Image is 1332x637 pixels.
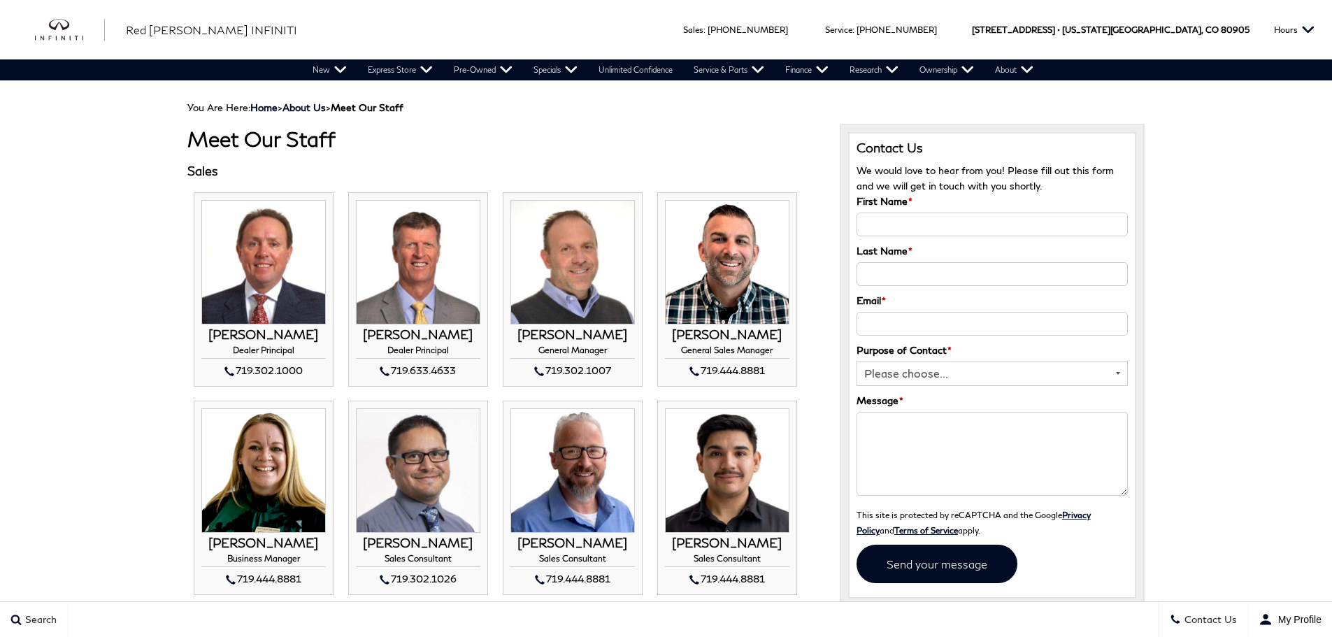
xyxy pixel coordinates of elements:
h3: [PERSON_NAME] [356,536,480,550]
div: 719.302.1026 [356,571,480,587]
span: > [282,101,403,113]
span: > [250,101,403,113]
a: Terms of Service [894,525,958,535]
span: You Are Here: [187,101,403,113]
h4: Sales Consultant [510,554,635,567]
h3: [PERSON_NAME] [665,328,789,342]
a: Ownership [909,59,984,80]
div: Breadcrumbs [187,101,1145,113]
h4: Sales Consultant [356,554,480,567]
a: Red [PERSON_NAME] INFINITI [126,22,297,38]
span: : [852,24,854,35]
span: : [703,24,706,35]
h3: [PERSON_NAME] [201,328,326,342]
a: Home [250,101,278,113]
h4: Dealer Principal [356,345,480,359]
span: My Profile [1273,614,1322,625]
h3: [PERSON_NAME] [510,536,635,550]
h3: [PERSON_NAME] [356,328,480,342]
img: ROBERT WARNER [665,200,789,324]
div: 719.444.8881 [665,571,789,587]
div: 719.444.8881 [201,571,326,587]
label: Message [857,393,903,408]
a: Specials [523,59,588,80]
span: Red [PERSON_NAME] INFINITI [126,23,297,36]
span: Sales [683,24,703,35]
img: RICH JENKINS [510,408,635,533]
div: 719.444.8881 [510,571,635,587]
h3: Contact Us [857,141,1129,156]
label: Last Name [857,243,912,259]
input: Send your message [857,545,1017,583]
label: First Name [857,194,912,209]
span: Search [22,614,57,626]
span: Service [825,24,852,35]
a: [PHONE_NUMBER] [708,24,788,35]
h4: General Manager [510,345,635,359]
strong: Meet Our Staff [331,101,403,113]
h3: [PERSON_NAME] [201,536,326,550]
div: 719.633.4633 [356,362,480,379]
img: JIMMIE ABEYTA [356,408,480,533]
img: THOM BUCKLEY [201,200,326,324]
img: INFINITI [35,19,105,41]
h1: Meet Our Staff [187,127,819,150]
h3: Sales [187,164,819,178]
label: Email [857,293,886,308]
button: user-profile-menu [1248,602,1332,637]
h4: Sales Consultant [665,554,789,567]
h3: [PERSON_NAME] [665,536,789,550]
div: 719.444.8881 [665,362,789,379]
a: [PHONE_NUMBER] [857,24,937,35]
img: MIKE JORGENSEN [356,200,480,324]
a: [STREET_ADDRESS] • [US_STATE][GEOGRAPHIC_DATA], CO 80905 [972,24,1249,35]
a: Unlimited Confidence [588,59,683,80]
nav: Main Navigation [302,59,1044,80]
h4: General Sales Manager [665,345,789,359]
h3: [PERSON_NAME] [510,328,635,342]
img: JOHN ZUMBO [510,200,635,324]
div: 719.302.1007 [510,362,635,379]
a: Service & Parts [683,59,775,80]
small: This site is protected by reCAPTCHA and the Google and apply. [857,510,1091,535]
a: New [302,59,357,80]
a: About Us [282,101,326,113]
h4: Dealer Principal [201,345,326,359]
img: STEPHANIE DAVISON [201,408,326,533]
a: Express Store [357,59,443,80]
a: Privacy Policy [857,510,1091,535]
img: HUGO GUTIERREZ-CERVANTES [665,408,789,533]
a: About [984,59,1044,80]
a: Research [839,59,909,80]
a: infiniti [35,19,105,41]
label: Purpose of Contact [857,343,952,358]
div: 719.302.1000 [201,362,326,379]
span: Contact Us [1181,614,1237,626]
a: Pre-Owned [443,59,523,80]
a: Finance [775,59,839,80]
span: We would love to hear from you! Please fill out this form and we will get in touch with you shortly. [857,164,1114,192]
h4: Business Manager [201,554,326,567]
